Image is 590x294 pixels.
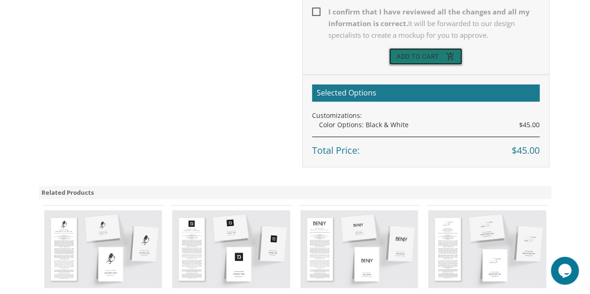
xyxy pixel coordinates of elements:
div: Total Price: [312,137,540,157]
i: add_shopping_cart [445,48,455,65]
img: Cardstock Bencher Style 3 [44,210,162,287]
iframe: chat widget [551,257,581,285]
div: Related Products [39,186,551,199]
span: $45.00 [512,144,540,157]
div: Color Options: Black & White [319,120,540,130]
div: Customizations: [312,111,540,120]
span: $45.00 [519,120,540,130]
img: Cardstock Bencher Style 4 [172,210,290,287]
span: I confirm that I have reviewed all the changes and all my information is correct. [312,6,540,41]
img: Cardstock Bencher Style 11 [428,210,546,287]
img: Cardstock Bencher Style 5 [300,210,418,287]
span: It will be forwarded to our design specialists to create a mockup for you to approve. [328,19,515,40]
button: Add To Cartadd_shopping_cart [389,48,463,65]
h2: Selected Options [312,84,540,102]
